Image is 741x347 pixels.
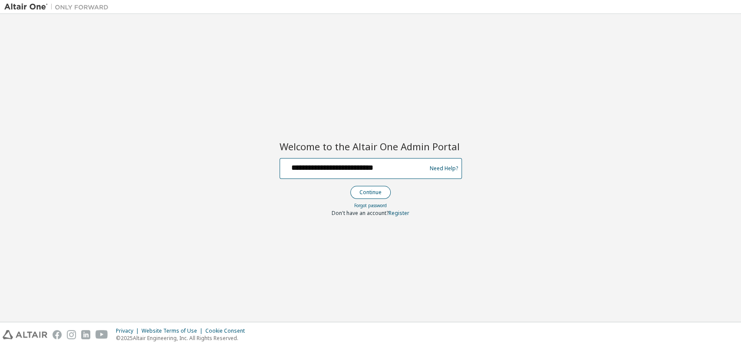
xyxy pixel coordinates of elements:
div: Website Terms of Use [142,327,205,334]
h2: Welcome to the Altair One Admin Portal [280,140,462,152]
div: Cookie Consent [205,327,250,334]
span: Don't have an account? [332,209,389,217]
img: facebook.svg [53,330,62,339]
img: instagram.svg [67,330,76,339]
button: Continue [350,186,391,199]
img: linkedin.svg [81,330,90,339]
img: Altair One [4,3,113,11]
div: Privacy [116,327,142,334]
a: Register [389,209,409,217]
p: © 2025 Altair Engineering, Inc. All Rights Reserved. [116,334,250,342]
a: Forgot password [354,202,387,208]
img: youtube.svg [96,330,108,339]
img: altair_logo.svg [3,330,47,339]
